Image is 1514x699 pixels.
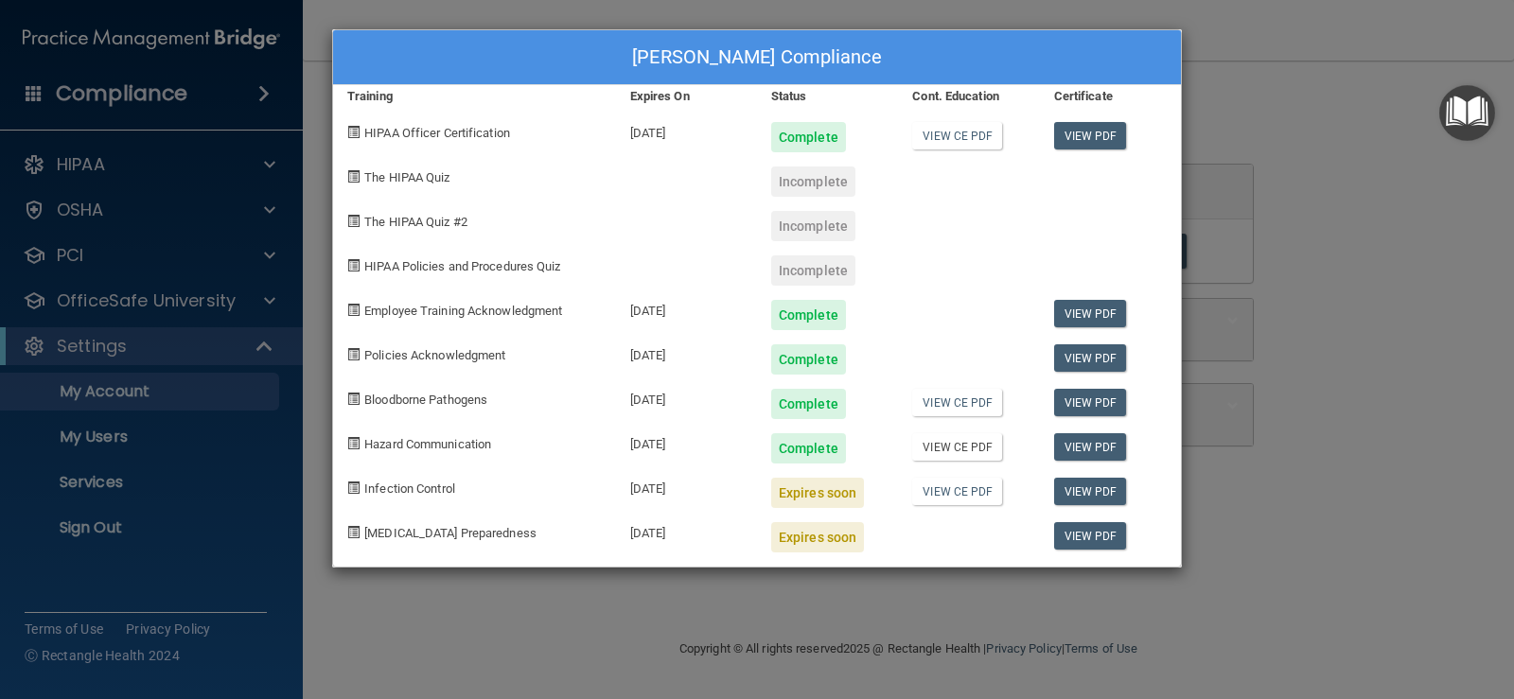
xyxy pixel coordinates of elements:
div: [DATE] [616,419,757,463]
div: [DATE] [616,508,757,552]
div: [DATE] [616,330,757,375]
div: Incomplete [771,166,855,197]
div: [PERSON_NAME] Compliance [333,30,1181,85]
div: Complete [771,389,846,419]
span: Hazard Communication [364,437,491,451]
a: View CE PDF [912,389,1002,416]
span: Policies Acknowledgment [364,348,505,362]
a: View PDF [1054,344,1127,372]
a: View PDF [1054,122,1127,149]
span: [MEDICAL_DATA] Preparedness [364,526,537,540]
div: [DATE] [616,286,757,330]
div: Expires On [616,85,757,108]
div: [DATE] [616,375,757,419]
div: Certificate [1040,85,1181,108]
span: HIPAA Policies and Procedures Quiz [364,259,560,273]
div: Status [757,85,898,108]
span: Bloodborne Pathogens [364,393,487,407]
div: Complete [771,300,846,330]
div: [DATE] [616,108,757,152]
div: Complete [771,344,846,375]
div: Expires soon [771,522,864,552]
a: View CE PDF [912,433,1002,461]
a: View PDF [1054,478,1127,505]
a: View CE PDF [912,478,1002,505]
span: Infection Control [364,481,455,496]
div: Incomplete [771,255,855,286]
div: Cont. Education [898,85,1039,108]
span: HIPAA Officer Certification [364,126,510,140]
button: Open Resource Center [1439,85,1495,141]
span: The HIPAA Quiz [364,170,449,184]
a: View PDF [1054,522,1127,550]
a: View PDF [1054,433,1127,461]
div: Expires soon [771,478,864,508]
div: Complete [771,122,846,152]
a: View CE PDF [912,122,1002,149]
span: Employee Training Acknowledgment [364,304,562,318]
a: View PDF [1054,300,1127,327]
span: The HIPAA Quiz #2 [364,215,467,229]
div: Incomplete [771,211,855,241]
a: View PDF [1054,389,1127,416]
div: Complete [771,433,846,463]
div: [DATE] [616,463,757,508]
div: Training [333,85,616,108]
